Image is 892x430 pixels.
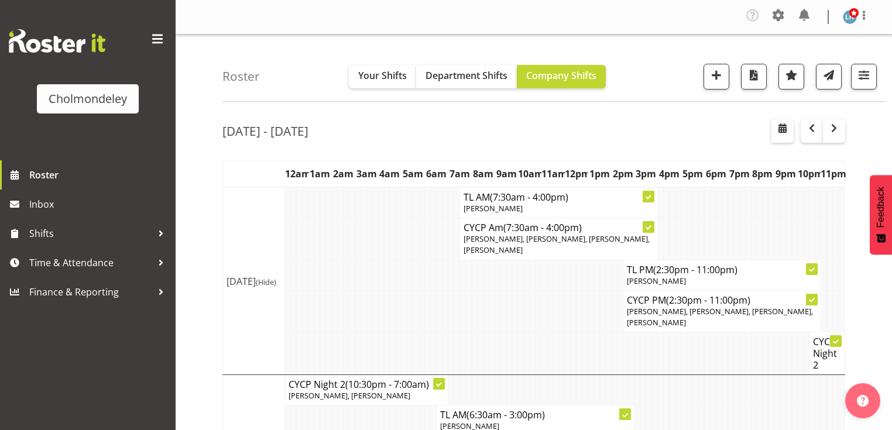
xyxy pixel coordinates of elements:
span: Shifts [29,225,152,242]
span: (10:30pm - 7:00am) [345,378,429,391]
div: Cholmondeley [49,90,127,108]
span: Your Shifts [358,69,407,82]
button: Send a list of all shifts for the selected filtered period to all rostered employees. [816,64,842,90]
span: [PERSON_NAME] [464,203,523,214]
th: 9am [495,161,518,188]
th: 1am [308,161,332,188]
span: Feedback [876,187,886,228]
button: Select a specific date within the roster. [771,119,794,143]
th: 5pm [681,161,705,188]
th: 5am [402,161,425,188]
button: Company Shifts [517,65,606,88]
span: Roster [29,166,170,184]
span: Finance & Reporting [29,283,152,301]
button: Feedback - Show survey [870,175,892,254]
span: (Hide) [256,277,276,287]
span: (6:30am - 3:00pm) [466,408,545,421]
th: 12am [285,161,308,188]
th: 3am [355,161,378,188]
span: [PERSON_NAME], [PERSON_NAME], [PERSON_NAME], [PERSON_NAME] [464,233,650,255]
td: [DATE] [223,187,285,375]
button: Highlight an important date within the roster. [778,64,804,90]
span: Company Shifts [526,69,596,82]
th: 10pm [798,161,821,188]
span: [PERSON_NAME], [PERSON_NAME], [PERSON_NAME], [PERSON_NAME] [627,306,813,328]
h4: CYCP Am [464,222,654,233]
span: [PERSON_NAME], [PERSON_NAME] [289,390,410,401]
span: (7:30am - 4:00pm) [503,221,582,234]
th: 7am [448,161,471,188]
button: Add a new shift [704,64,729,90]
th: 12pm [565,161,588,188]
th: 11pm [821,161,845,188]
span: Inbox [29,195,170,213]
th: 9pm [774,161,798,188]
button: Filter Shifts [851,64,877,90]
h4: CYCP Night 2 [289,379,444,390]
button: Your Shifts [349,65,416,88]
th: 7pm [728,161,751,188]
th: 2am [331,161,355,188]
th: 3pm [634,161,658,188]
span: (2:30pm - 11:00pm) [653,263,737,276]
span: Time & Attendance [29,254,152,271]
h4: TL AM [464,191,654,203]
button: Department Shifts [416,65,517,88]
span: (7:30am - 4:00pm) [490,191,568,204]
th: 2pm [611,161,634,188]
th: 10am [518,161,541,188]
h4: TL PM [627,264,817,276]
h4: Roster [222,70,260,83]
span: (2:30pm - 11:00pm) [666,294,750,307]
h4: CYCP PM [627,294,817,306]
th: 4pm [658,161,681,188]
span: Department Shifts [426,69,507,82]
th: 4am [378,161,402,188]
th: 6am [425,161,448,188]
h4: CYCP Night 2 [813,336,841,371]
button: Download a PDF of the roster according to the set date range. [741,64,767,90]
th: 8pm [751,161,774,188]
th: 6pm [704,161,728,188]
span: [PERSON_NAME] [627,276,686,286]
img: help-xxl-2.png [857,395,869,407]
img: lisa-hurry756.jpg [843,10,857,24]
th: 1pm [588,161,611,188]
img: Rosterit website logo [9,29,105,53]
th: 11am [541,161,565,188]
h4: TL AM [440,409,630,421]
th: 8am [471,161,495,188]
h2: [DATE] - [DATE] [222,123,308,139]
